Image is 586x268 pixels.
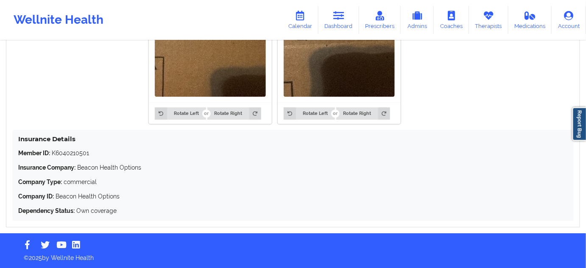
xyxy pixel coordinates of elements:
[572,107,586,141] a: Report Bug
[18,207,75,214] strong: Dependency Status:
[284,107,335,119] button: Rotate Left
[18,135,568,143] h4: Insurance Details
[18,164,75,171] strong: Insurance Company:
[18,207,568,215] p: Own coverage
[18,178,568,186] p: commercial
[401,6,434,34] a: Admins
[18,179,62,185] strong: Company Type:
[359,6,401,34] a: Prescribers
[18,163,568,172] p: Beacon Health Options
[469,6,508,34] a: Therapists
[18,150,50,156] strong: Member ID:
[282,6,318,34] a: Calendar
[508,6,552,34] a: Medications
[155,107,206,119] button: Rotate Left
[18,192,568,201] p: Beacon Health Options
[18,248,568,262] p: © 2025 by Wellnite Health
[207,107,261,119] button: Rotate Right
[336,107,390,119] button: Rotate Right
[552,6,586,34] a: Account
[18,149,568,157] p: K6040210501
[434,6,469,34] a: Coaches
[318,6,359,34] a: Dashboard
[18,193,54,200] strong: Company ID:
